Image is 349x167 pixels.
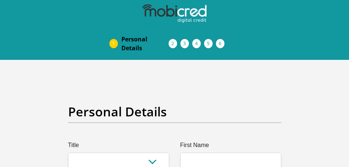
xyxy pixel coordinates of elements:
h2: Personal Details [68,104,281,119]
span: Personal Details [121,35,169,52]
label: First Name [180,141,281,153]
label: Title [68,141,169,153]
a: PersonalDetails [115,32,175,55]
img: mobicred logo [142,4,206,23]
